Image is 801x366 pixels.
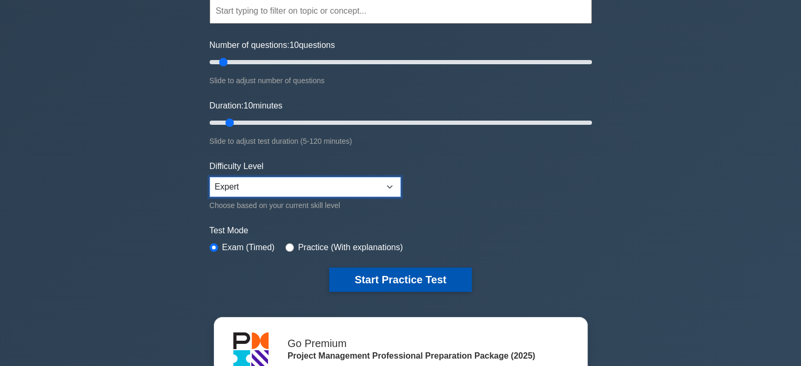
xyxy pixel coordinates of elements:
label: Exam (Timed) [222,241,275,254]
label: Number of questions: questions [210,39,335,52]
span: 10 [290,41,299,50]
label: Difficulty Level [210,160,264,173]
button: Start Practice Test [329,268,471,292]
label: Duration: minutes [210,100,283,112]
div: Choose based on your current skill level [210,199,401,212]
div: Slide to adjust number of questions [210,74,592,87]
div: Slide to adjust test duration (5-120 minutes) [210,135,592,147]
label: Practice (With explanations) [298,241,403,254]
span: 10 [243,101,253,110]
label: Test Mode [210,224,592,237]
